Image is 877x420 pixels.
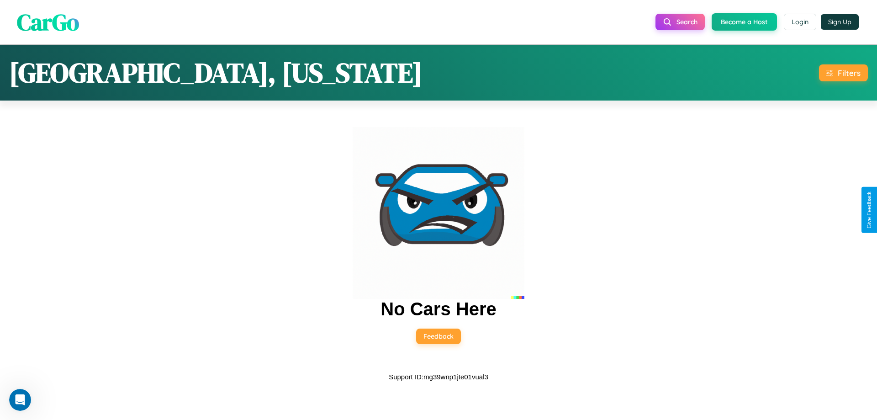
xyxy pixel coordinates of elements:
p: Support ID: mg39wnp1jte01vual3 [389,371,488,383]
h1: [GEOGRAPHIC_DATA], [US_STATE] [9,54,423,91]
div: Filters [838,68,861,78]
span: Search [676,18,697,26]
button: Feedback [416,329,461,344]
button: Search [655,14,705,30]
img: car [353,127,524,299]
h2: No Cars Here [380,299,496,319]
button: Sign Up [821,14,859,30]
button: Login [784,14,816,30]
button: Filters [819,64,868,81]
div: Give Feedback [866,191,872,229]
iframe: Intercom live chat [9,389,31,411]
span: CarGo [17,6,79,37]
button: Become a Host [712,13,777,31]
